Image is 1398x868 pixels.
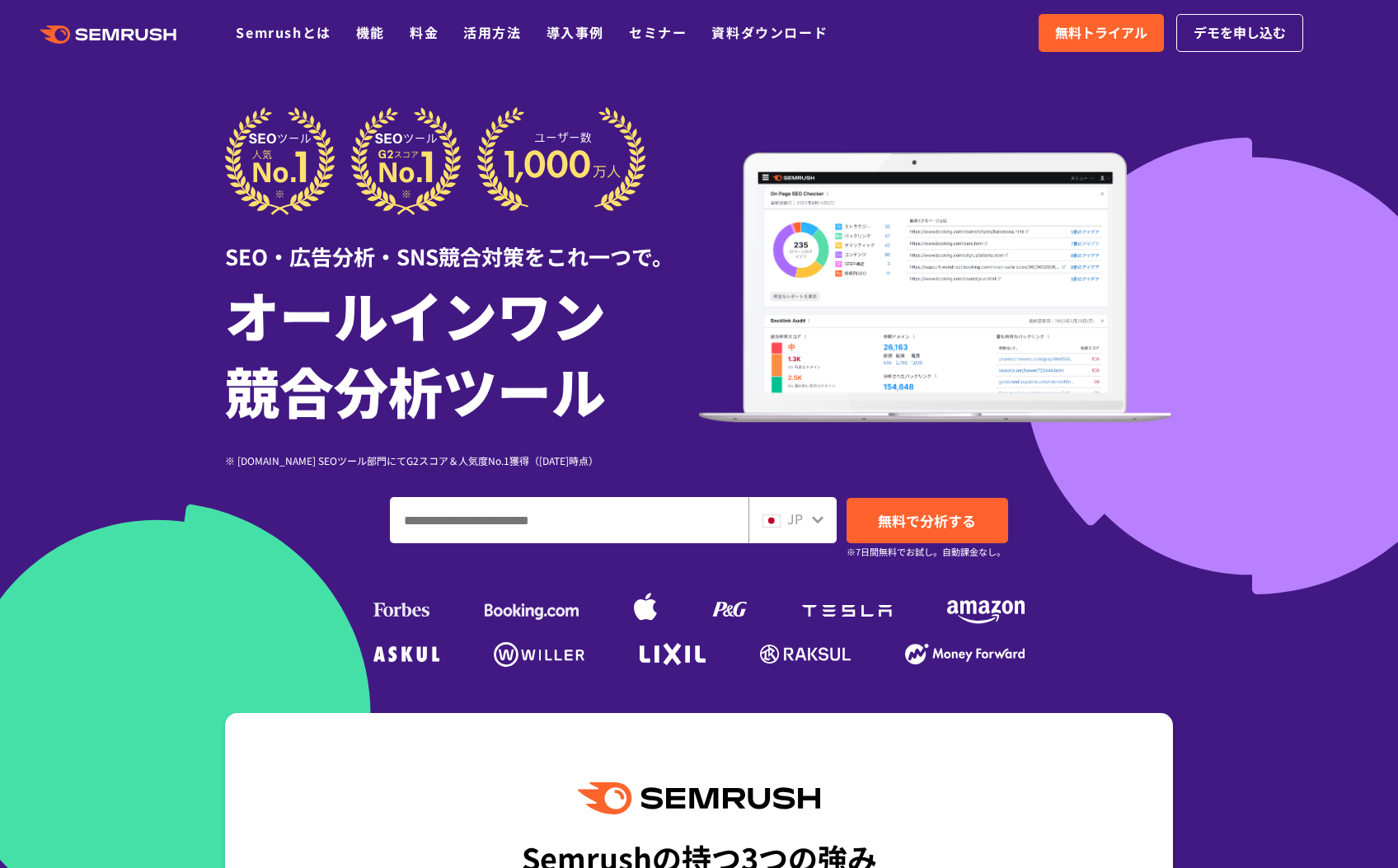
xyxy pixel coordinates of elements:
a: セミナー [629,22,687,42]
a: 無料で分析する [847,498,1008,543]
a: Semrushとは [236,22,331,42]
span: 無料トライアル [1055,22,1147,44]
a: 活用方法 [463,22,521,42]
span: JP [787,509,803,528]
a: 資料ダウンロード [711,22,828,42]
a: 無料トライアル [1039,14,1164,52]
img: Semrush [578,782,820,814]
span: デモを申し込む [1194,22,1286,44]
span: 無料で分析する [878,510,976,531]
a: 料金 [410,22,439,42]
div: ※ [DOMAIN_NAME] SEOツール部門にてG2スコア＆人気度No.1獲得（[DATE]時点） [225,453,699,468]
a: デモを申し込む [1176,14,1303,52]
input: ドメイン、キーワードまたはURLを入力してください [391,498,748,542]
a: 機能 [356,22,385,42]
a: 導入事例 [547,22,604,42]
h1: オールインワン 競合分析ツール [225,276,699,428]
small: ※7日間無料でお試し。自動課金なし。 [847,544,1006,560]
div: SEO・広告分析・SNS競合対策をこれ一つで。 [225,215,699,272]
